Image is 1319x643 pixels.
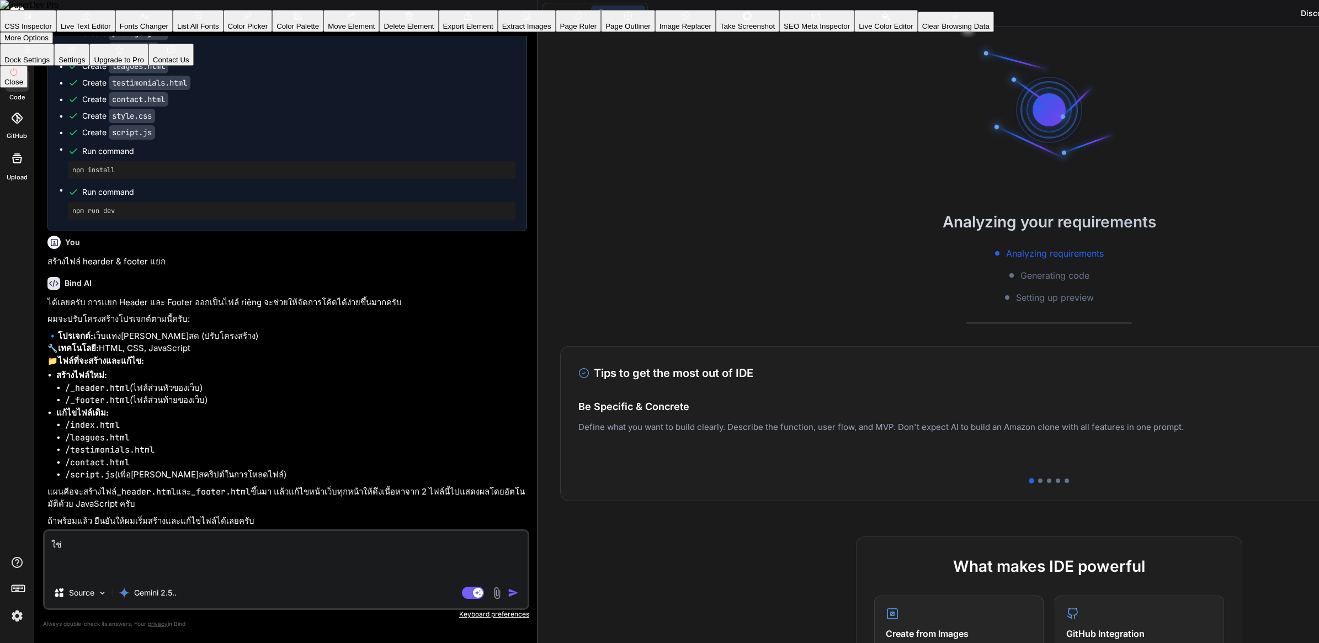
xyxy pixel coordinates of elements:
[65,419,120,431] code: /index.html
[58,331,93,341] strong: โปรเจกต์:
[109,92,168,107] code: contact.html
[82,61,168,72] div: Create
[65,278,92,289] h6: Bind AI
[9,93,25,102] label: code
[65,469,115,480] code: /script.js
[874,555,1224,578] h2: What makes IDE powerful
[82,77,190,88] div: Create
[116,486,176,497] code: _header.html
[134,587,177,598] p: Gemini 2.5..
[82,28,168,39] div: Create
[82,146,515,157] span: Run command
[109,109,155,123] code: style.css
[56,407,109,418] strong: แก้ไขไฟล์เดิม:
[65,469,527,481] li: (เพื่อ[PERSON_NAME]สคริปต์ในการโหลดไฟล์)
[65,444,155,455] code: /testimonials.html
[43,610,529,619] p: Keyboard preferences
[47,486,527,511] p: แผนคือจะสร้างไฟล์ และ ขึ้นมา แล้วแก้ไขหน้าเว็บทุกหน้าให้ดึงเนื้อหาจาก 2 ไฟล์นี้ไปแสดงผลโดยอัตโนมั...
[65,432,130,443] code: /leagues.html
[7,173,28,182] label: Upload
[5,56,29,65] label: threads
[82,110,155,121] div: Create
[119,587,130,598] img: Gemini 2.5 Pro
[42,8,66,19] span: ball
[58,343,99,353] strong: เทคโนโลยี:
[109,59,168,73] code: leagues.html
[72,166,511,174] pre: npm install
[58,355,144,366] strong: ไฟล์ที่จะสร้างและแก้ไข:
[56,370,107,380] strong: สร้างไฟล์ใหม่:
[1006,247,1104,260] span: Analyzing requirements
[47,296,527,309] p: ได้เลยครับ การแยก Header และ Footer ออกเป็นไฟล์ riêng จะช่วยให้จัดการโค้ดได้ง่ายขึ้นมากครับ
[47,515,527,528] p: ถ้าพร้อมแล้ว ยืนยันให้ผมเริ่มสร้างและแก้ไขไฟล์ได้เลยครับ
[82,44,159,55] div: Create
[45,531,528,577] textarea: ใช่
[591,6,645,21] button: Preview
[65,457,130,468] code: /contact.html
[8,607,26,625] img: settings
[1020,269,1089,282] span: Generating code
[82,127,155,138] div: Create
[65,382,130,394] code: /_header.html
[72,206,511,215] pre: npm run dev
[43,619,529,629] p: Always double-check its answers. Your in Bind
[508,587,519,598] img: icon
[7,131,27,141] label: GitHub
[65,394,527,407] li: (ไฟล์ส่วนท้ายของเว็บ)
[69,587,94,598] p: Source
[191,486,251,497] code: _footer.html
[491,587,503,599] img: attachment
[1066,627,1212,640] h4: GitHub Integration
[65,395,130,406] code: /_footer.html
[109,125,155,140] code: script.js
[1016,291,1094,304] span: Setting up preview
[109,76,190,90] code: testimonials.html
[148,620,168,627] span: privacy
[886,627,1032,640] h4: Create from Images
[65,237,80,248] h6: You
[65,382,527,395] li: (ไฟล์ส่วนหัวของเว็บ)
[82,187,515,198] span: Run command
[47,313,527,326] p: ผมจะปรับโครงสร้างโปรเจกต์ตามนี้ครับ:
[578,365,753,381] h3: Tips to get the most out of IDE
[109,42,159,57] code: index.html
[545,6,591,21] button: Editor
[47,256,527,268] p: สร้างไฟล์ hearder & footer แยก
[82,94,168,105] div: Create
[98,588,107,598] img: Pick Models
[47,330,527,368] p: 🔹 เว็บแทง[PERSON_NAME]สด (ปรับโครงสร้าง) 🔧 HTML, CSS, JavaScript 📁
